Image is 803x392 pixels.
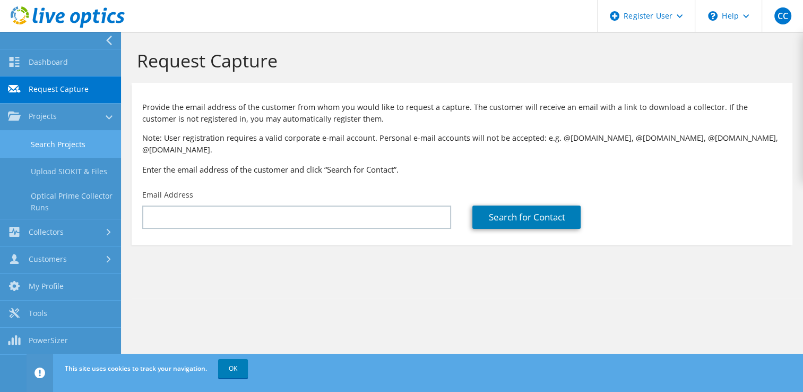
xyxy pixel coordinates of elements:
p: Provide the email address of the customer from whom you would like to request a capture. The cust... [142,101,782,125]
svg: \n [708,11,718,21]
a: Search for Contact [472,206,581,229]
p: Note: User registration requires a valid corporate e-mail account. Personal e-mail accounts will ... [142,132,782,156]
h3: Enter the email address of the customer and click “Search for Contact”. [142,164,782,175]
a: OK [218,359,248,378]
h1: Request Capture [137,49,782,72]
label: Email Address [142,190,193,200]
span: CC [774,7,791,24]
span: This site uses cookies to track your navigation. [65,364,207,373]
